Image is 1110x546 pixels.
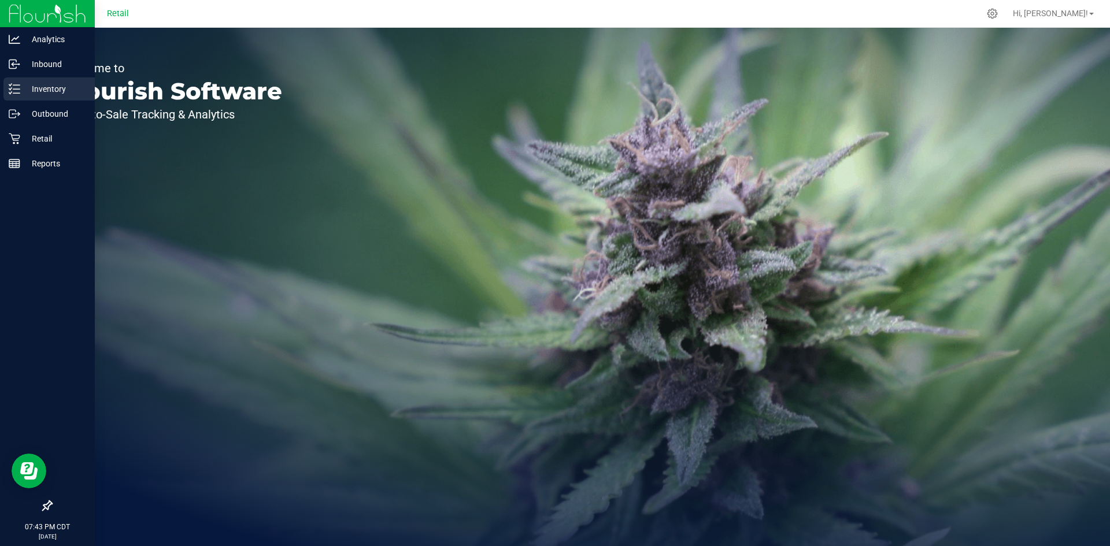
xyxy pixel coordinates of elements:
div: Manage settings [985,8,1000,19]
p: [DATE] [5,532,90,541]
inline-svg: Reports [9,158,20,169]
p: Retail [20,132,90,146]
inline-svg: Outbound [9,108,20,120]
inline-svg: Analytics [9,34,20,45]
p: Inventory [20,82,90,96]
p: Seed-to-Sale Tracking & Analytics [62,109,282,120]
inline-svg: Inventory [9,83,20,95]
p: 07:43 PM CDT [5,522,90,532]
inline-svg: Retail [9,133,20,144]
iframe: Resource center [12,454,46,488]
p: Welcome to [62,62,282,74]
p: Flourish Software [62,80,282,103]
p: Inbound [20,57,90,71]
p: Outbound [20,107,90,121]
span: Hi, [PERSON_NAME]! [1013,9,1088,18]
p: Analytics [20,32,90,46]
span: Retail [107,9,129,18]
p: Reports [20,157,90,170]
inline-svg: Inbound [9,58,20,70]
